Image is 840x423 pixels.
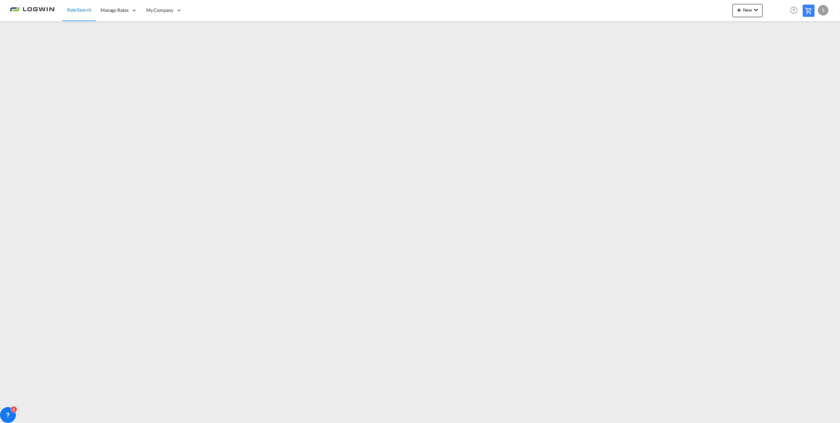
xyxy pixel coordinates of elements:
[101,7,129,14] span: Manage Rates
[735,7,760,13] span: New
[733,4,763,17] button: icon-plus 400-fgNewicon-chevron-down
[788,5,799,16] span: Help
[146,7,173,14] span: My Company
[818,5,828,16] div: S
[67,7,91,13] span: Rate Search
[735,6,743,14] md-icon: icon-plus 400-fg
[788,5,803,16] div: Help
[752,6,760,14] md-icon: icon-chevron-down
[10,3,54,18] img: 2761ae10d95411efa20a1f5e0282d2d7.png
